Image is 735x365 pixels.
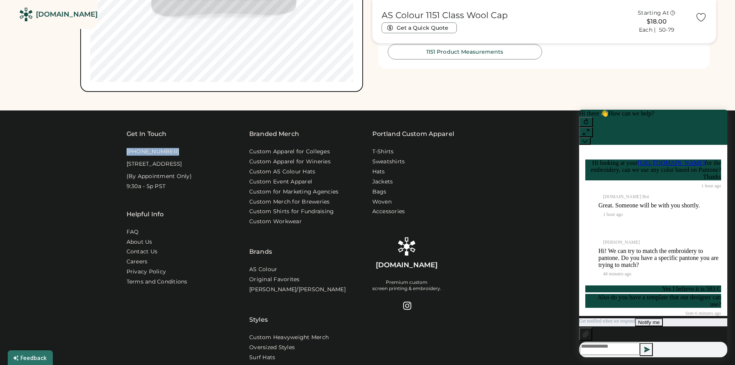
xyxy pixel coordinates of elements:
a: Accessories [372,208,405,216]
a: Jackets [372,178,393,186]
a: Custom for Marketing Agencies [249,188,338,196]
div: Each | 50-79 [639,26,674,34]
a: About Us [127,238,152,246]
a: Bags [372,188,387,196]
div: [STREET_ADDRESS] [127,160,182,168]
a: Custom AS Colour Hats [249,168,315,176]
button: 1151 Product Measurements [388,44,542,59]
div: $18.00 [623,17,691,26]
a: Custom Workwear [249,218,302,226]
div: Helpful Info [127,210,164,219]
div: (By Appointment Only) [127,173,192,180]
div: Starting At [638,9,669,17]
a: Privacy Policy [127,268,166,276]
a: Sweatshirts [372,158,405,166]
a: Contact Us [127,248,158,256]
a: Woven [372,198,392,206]
div: Styles [249,296,268,324]
div: 9:30a - 5p PST [127,183,166,190]
div: Branded Merch [249,129,299,139]
button: Get a Quick Quote [382,22,457,33]
div: Brands [249,228,272,256]
a: FAQ [127,228,139,236]
h1: AS Colour 1151 Class Wool Cap [382,10,508,21]
a: Portland Custom Apparel [372,129,454,139]
a: Custom Merch for Breweries [249,198,330,206]
a: Original Favorites [249,276,300,284]
a: AS Colour [249,266,277,273]
a: [PERSON_NAME]/[PERSON_NAME] [249,286,346,294]
div: [DOMAIN_NAME] [376,260,438,270]
a: Custom Apparel for Colleges [249,148,330,156]
a: Custom Heavyweight Merch [249,334,329,341]
img: Rendered Logo - Screens [397,237,416,256]
div: Terms and Conditions [127,278,188,286]
a: Surf Hats [249,354,275,362]
a: T-Shirts [372,148,394,156]
a: Custom Apparel for Wineries [249,158,331,166]
a: Hats [372,168,385,176]
div: Get In Touch [127,129,167,139]
div: Premium custom screen printing & embroidery. [372,279,441,292]
iframe: Front Chat [571,102,735,365]
a: Custom Event Apparel [249,178,312,186]
a: Custom Shirts for Fundraising [249,208,334,216]
a: Oversized Styles [249,344,295,351]
div: [PHONE_NUMBER] [127,148,179,156]
a: Careers [127,258,148,266]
